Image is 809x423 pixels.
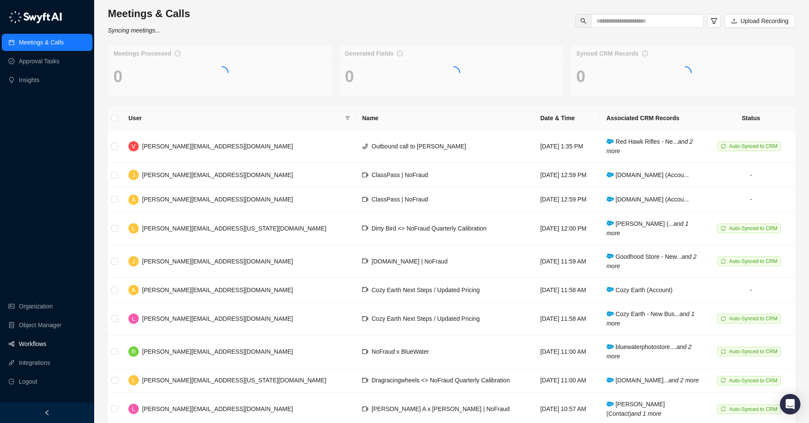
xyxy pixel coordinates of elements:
i: and 2 more [607,343,692,360]
span: video-camera [362,287,368,293]
span: Logout [19,373,37,390]
span: phone [362,143,368,149]
span: [PERSON_NAME][EMAIL_ADDRESS][DOMAIN_NAME] [142,405,293,412]
span: Dragracingwheels <> NoFraud Quarterly Calibration [372,377,510,384]
i: and 1 more [607,220,689,237]
span: Auto-Synced to CRM [729,143,777,149]
span: [PERSON_NAME][EMAIL_ADDRESS][DOMAIN_NAME] [142,348,293,355]
span: loading [216,66,229,79]
span: [PERSON_NAME][EMAIL_ADDRESS][DOMAIN_NAME] [142,196,293,203]
span: L [132,224,135,233]
span: video-camera [362,316,368,322]
span: Goodhood Store - New... [607,253,697,269]
td: [DATE] 11:59 AM [533,245,599,278]
span: [PERSON_NAME] (Contact) [607,401,665,417]
span: Auto-Synced to CRM [729,378,777,384]
span: sync [721,316,726,321]
i: Syncing meetings... [108,27,160,34]
span: Red Hawk Rifles - Ne... [607,138,693,154]
td: - [707,187,795,212]
th: Date & Time [533,106,599,130]
th: Associated CRM Records [600,106,707,130]
span: [PERSON_NAME][EMAIL_ADDRESS][DOMAIN_NAME] [142,287,293,293]
span: ClassPass | NoFraud [372,172,428,178]
span: A [131,195,135,204]
span: video-camera [362,406,368,412]
td: - [707,163,795,187]
span: [PERSON_NAME][EMAIL_ADDRESS][DOMAIN_NAME] [142,143,293,150]
span: loading [679,66,692,79]
span: NoFraud x BlueWater [372,348,429,355]
span: Cozy Earth (Account) [607,287,672,293]
span: video-camera [362,172,368,178]
a: Organization [19,298,53,315]
span: [DOMAIN_NAME]... [607,377,699,384]
td: [DATE] 12:59 PM [533,187,599,212]
img: logo-05li4sbe.png [9,11,62,24]
span: V [131,142,135,151]
i: and 2 more [607,138,693,154]
th: Name [355,106,533,130]
span: Auto-Synced to CRM [729,258,777,264]
span: loading [447,66,460,79]
span: Cozy Earth Next Steps / Updated Pricing [372,315,480,322]
span: sync [721,378,726,383]
a: Integrations [19,354,50,371]
div: Open Intercom Messenger [780,394,800,414]
i: and 2 more [607,253,697,269]
span: L [132,376,135,385]
span: [PERSON_NAME][EMAIL_ADDRESS][DOMAIN_NAME] [142,258,293,265]
button: Upload Recording [724,14,795,28]
span: Auto-Synced to CRM [729,349,777,355]
span: Cozy Earth - New Bus... [607,311,695,327]
td: - [707,278,795,302]
td: [DATE] 12:59 PM [533,163,599,187]
span: A [131,285,135,295]
span: [PERSON_NAME] A x [PERSON_NAME] | NoFraud [372,405,510,412]
i: and 1 more [631,410,661,417]
td: [DATE] 12:00 PM [533,212,599,245]
span: logout [9,379,15,385]
span: ClassPass | NoFraud [372,196,428,203]
a: Workflows [19,335,46,352]
span: Auto-Synced to CRM [729,316,777,322]
a: Object Manager [19,317,62,334]
th: Status [707,106,795,130]
span: sync [721,144,726,149]
a: Insights [19,71,39,89]
span: L [132,314,135,323]
a: Meetings & Calls [19,34,64,51]
span: upload [731,18,737,24]
span: J [132,257,135,266]
span: J [132,170,135,180]
td: [DATE] 11:00 AM [533,335,599,368]
span: filter [711,18,717,24]
td: [DATE] 1:35 PM [533,130,599,163]
span: [PERSON_NAME] (... [607,220,689,237]
span: sync [721,406,726,411]
span: sync [721,349,726,354]
i: and 1 more [607,311,695,327]
td: [DATE] 11:58 AM [533,278,599,302]
span: video-camera [362,196,368,202]
span: sync [721,259,726,264]
td: [DATE] 11:58 AM [533,302,599,335]
span: filter [343,112,352,124]
span: [PERSON_NAME][EMAIL_ADDRESS][DOMAIN_NAME] [142,172,293,178]
span: Auto-Synced to CRM [729,225,777,231]
h3: Meetings & Calls [108,7,190,21]
span: Dirty Bird <> NoFraud Quarterly Calibration [372,225,486,232]
span: [DOMAIN_NAME] (Accou... [607,196,689,203]
span: left [44,410,50,416]
span: filter [345,115,350,121]
a: Approval Tasks [19,53,59,70]
span: L [132,404,135,414]
span: bluewaterphotostore.... [607,343,692,360]
span: Upload Recording [741,16,788,26]
span: Outbound call to [PERSON_NAME] [372,143,466,150]
span: User [128,113,342,123]
span: R [131,347,136,356]
i: and 2 more [669,377,699,384]
span: video-camera [362,349,368,355]
span: video-camera [362,258,368,264]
